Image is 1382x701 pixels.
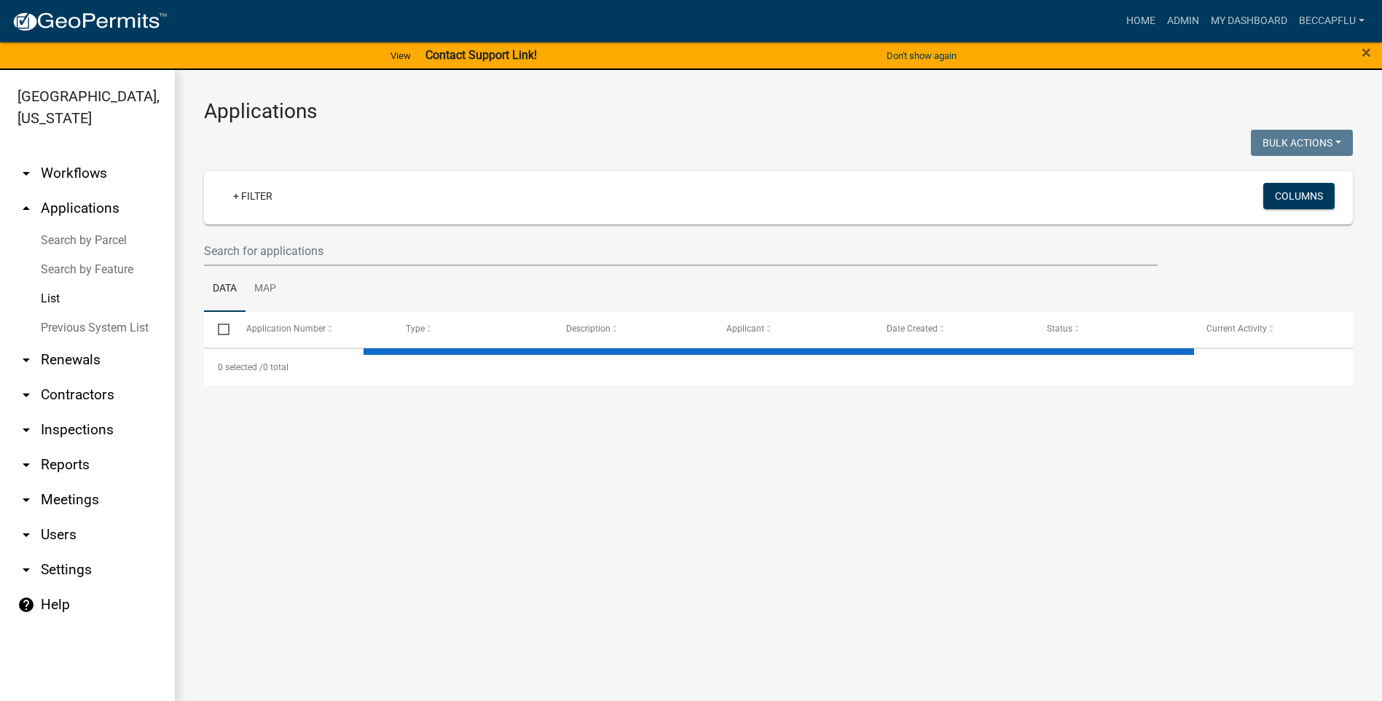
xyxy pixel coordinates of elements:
[406,324,425,334] span: Type
[246,324,326,334] span: Application Number
[392,312,552,347] datatable-header-cell: Type
[17,351,35,369] i: arrow_drop_down
[17,386,35,404] i: arrow_drop_down
[17,200,35,217] i: arrow_drop_up
[552,312,712,347] datatable-header-cell: Description
[1206,324,1267,334] span: Current Activity
[873,312,1033,347] datatable-header-cell: Date Created
[204,236,1158,266] input: Search for applications
[566,324,610,334] span: Description
[218,362,263,372] span: 0 selected /
[1293,7,1370,35] a: BeccaPflu
[1047,324,1072,334] span: Status
[17,561,35,579] i: arrow_drop_down
[204,266,246,313] a: Data
[17,596,35,614] i: help
[17,421,35,439] i: arrow_drop_down
[385,44,417,68] a: View
[204,99,1353,124] h3: Applications
[1362,42,1371,63] span: ×
[1032,312,1193,347] datatable-header-cell: Status
[1362,44,1371,61] button: Close
[881,44,962,68] button: Don't show again
[1205,7,1293,35] a: My Dashboard
[1161,7,1205,35] a: Admin
[1251,130,1353,156] button: Bulk Actions
[17,456,35,474] i: arrow_drop_down
[17,526,35,544] i: arrow_drop_down
[712,312,873,347] datatable-header-cell: Applicant
[887,324,938,334] span: Date Created
[204,349,1353,385] div: 0 total
[17,491,35,509] i: arrow_drop_down
[246,266,285,313] a: Map
[221,183,284,209] a: + Filter
[1193,312,1353,347] datatable-header-cell: Current Activity
[204,312,232,347] datatable-header-cell: Select
[726,324,764,334] span: Applicant
[1120,7,1161,35] a: Home
[425,48,537,62] strong: Contact Support Link!
[17,165,35,182] i: arrow_drop_down
[232,312,392,347] datatable-header-cell: Application Number
[1263,183,1335,209] button: Columns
